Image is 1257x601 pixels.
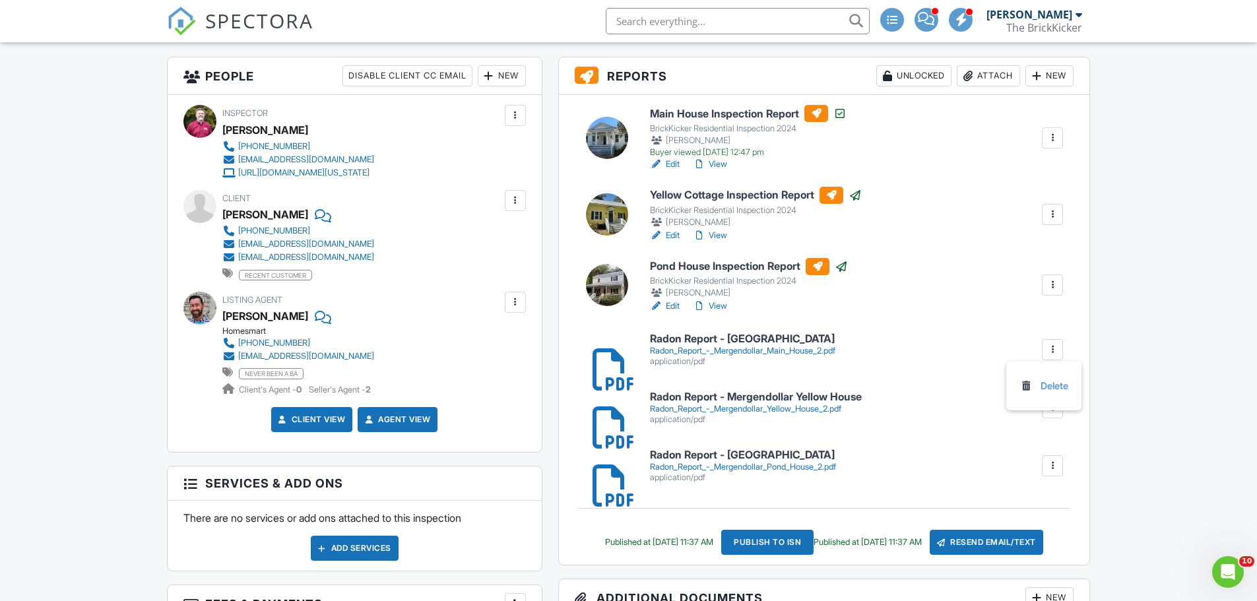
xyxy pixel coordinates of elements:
[222,166,374,179] a: [URL][DOMAIN_NAME][US_STATE]
[650,346,835,356] div: Radon_Report_-_Mergendollar_Main_House_2.pdf
[238,351,374,362] div: [EMAIL_ADDRESS][DOMAIN_NAME]
[721,530,814,555] div: Publish to ISN
[650,333,835,367] a: Radon Report - [GEOGRAPHIC_DATA] Radon_Report_-_Mergendollar_Main_House_2.pdf application/pdf
[650,391,862,403] h6: Radon Report - Mergendollar Yellow House
[222,193,251,203] span: Client
[650,205,862,216] div: BrickKicker Residential Inspection 2024
[168,501,542,571] div: There are no services or add ons attached to this inspection
[650,258,848,300] a: Pond House Inspection Report BrickKicker Residential Inspection 2024 [PERSON_NAME]
[650,286,848,300] div: [PERSON_NAME]
[167,7,196,36] img: The Best Home Inspection Software - Spectora
[205,7,313,34] span: SPECTORA
[559,57,1090,95] h3: Reports
[650,462,836,472] div: Radon_Report_-_Mergendollar_Pond_House_2.pdf
[650,187,862,229] a: Yellow Cottage Inspection Report BrickKicker Residential Inspection 2024 [PERSON_NAME]
[693,158,727,171] a: View
[239,270,312,280] span: recent customer
[650,414,862,425] div: application/pdf
[222,205,308,224] div: [PERSON_NAME]
[222,350,374,363] a: [EMAIL_ADDRESS][DOMAIN_NAME]
[650,123,847,134] div: BrickKicker Residential Inspection 2024
[1019,379,1068,393] a: Delete
[1025,65,1074,86] div: New
[222,237,374,251] a: [EMAIL_ADDRESS][DOMAIN_NAME]
[650,158,680,171] a: Edit
[238,252,374,263] div: [EMAIL_ADDRESS][DOMAIN_NAME]
[650,134,847,147] div: [PERSON_NAME]
[930,530,1043,555] div: Resend Email/Text
[168,466,542,501] h3: Services & Add ons
[1006,21,1082,34] div: The BrickKicker
[650,356,835,367] div: application/pdf
[650,258,848,275] h6: Pond House Inspection Report
[650,333,835,345] h6: Radon Report - [GEOGRAPHIC_DATA]
[168,57,542,95] h3: People
[650,216,862,229] div: [PERSON_NAME]
[1239,556,1254,567] span: 10
[650,391,862,425] a: Radon Report - Mergendollar Yellow House Radon_Report_-_Mergendollar_Yellow_House_2.pdf applicati...
[222,336,374,350] a: [PHONE_NUMBER]
[650,187,862,204] h6: Yellow Cottage Inspection Report
[362,413,430,426] a: Agent View
[222,140,374,153] a: [PHONE_NUMBER]
[222,295,282,305] span: Listing Agent
[238,141,310,152] div: [PHONE_NUMBER]
[650,276,848,286] div: BrickKicker Residential Inspection 2024
[814,537,922,548] div: Published at [DATE] 11:37 AM
[222,306,308,326] div: [PERSON_NAME]
[478,65,526,86] div: New
[238,226,310,236] div: [PHONE_NUMBER]
[276,413,346,426] a: Client View
[605,537,713,548] div: Published at [DATE] 11:37 AM
[238,239,374,249] div: [EMAIL_ADDRESS][DOMAIN_NAME]
[309,385,371,395] span: Seller's Agent -
[239,385,304,395] span: Client's Agent -
[222,251,374,264] a: [EMAIL_ADDRESS][DOMAIN_NAME]
[239,368,304,379] span: never been a ba
[366,385,371,395] strong: 2
[650,105,847,158] a: Main House Inspection Report BrickKicker Residential Inspection 2024 [PERSON_NAME] Buyer viewed [...
[222,108,268,118] span: Inspector
[650,404,862,414] div: Radon_Report_-_Mergendollar_Yellow_House_2.pdf
[693,229,727,242] a: View
[957,65,1020,86] div: Attach
[238,154,374,165] div: [EMAIL_ADDRESS][DOMAIN_NAME]
[222,120,308,140] div: [PERSON_NAME]
[222,326,385,336] div: Homesmart
[222,153,374,166] a: [EMAIL_ADDRESS][DOMAIN_NAME]
[311,536,399,561] div: Add Services
[222,224,374,237] a: [PHONE_NUMBER]
[650,300,680,313] a: Edit
[606,8,870,34] input: Search everything...
[342,65,472,86] div: Disable Client CC Email
[296,385,302,395] strong: 0
[650,105,847,122] h6: Main House Inspection Report
[650,449,836,483] a: Radon Report - [GEOGRAPHIC_DATA] Radon_Report_-_Mergendollar_Pond_House_2.pdf application/pdf
[238,168,370,178] div: [URL][DOMAIN_NAME][US_STATE]
[238,338,310,348] div: [PHONE_NUMBER]
[876,65,951,86] div: Unlocked
[167,18,313,46] a: SPECTORA
[650,147,847,158] div: Buyer viewed [DATE] 12:47 pm
[693,300,727,313] a: View
[650,229,680,242] a: Edit
[650,449,836,461] h6: Radon Report - [GEOGRAPHIC_DATA]
[650,472,836,483] div: application/pdf
[1212,556,1244,588] iframe: Intercom live chat
[986,8,1072,21] div: [PERSON_NAME]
